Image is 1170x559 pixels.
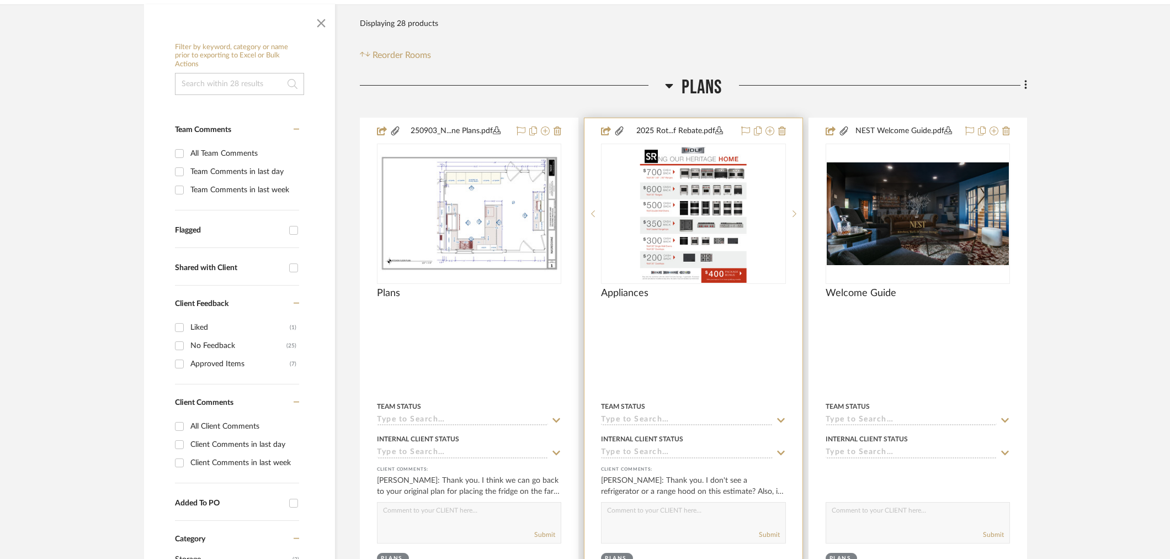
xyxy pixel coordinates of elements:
[190,319,290,336] div: Liked
[373,49,431,62] span: Reorder Rooms
[601,415,772,426] input: Type to Search…
[377,402,421,412] div: Team Status
[601,475,785,497] div: [PERSON_NAME]: Thank you. I don't see a refrigerator or a range hood on this estimate? Also, is t...
[190,145,296,162] div: All Team Comments
[602,144,785,283] div: 0
[601,402,645,412] div: Team Status
[534,530,555,540] button: Submit
[175,126,231,134] span: Team Comments
[625,125,734,138] button: 2025 Rot...f Rebate.pdf
[826,287,896,299] span: Welcome Guide
[826,434,908,444] div: Internal Client Status
[286,337,296,355] div: (25)
[827,162,1009,265] img: Welcome Guide
[190,337,286,355] div: No Feedback
[175,73,304,95] input: Search within 28 results
[377,415,548,426] input: Type to Search…
[640,145,747,283] img: Appliances
[175,535,205,544] span: Category
[601,448,772,458] input: Type to Search…
[826,402,870,412] div: Team Status
[983,530,1004,540] button: Submit
[682,76,722,99] span: Plans
[190,181,296,199] div: Team Comments in last week
[601,287,648,299] span: Appliances
[175,399,233,407] span: Client Comments
[377,448,548,458] input: Type to Search…
[360,13,438,35] div: Displaying 28 products
[826,415,997,426] input: Type to Search…
[759,530,780,540] button: Submit
[175,499,284,508] div: Added To PO
[601,434,683,444] div: Internal Client Status
[190,163,296,181] div: Team Comments in last day
[290,319,296,336] div: (1)
[826,448,997,458] input: Type to Search…
[190,454,296,472] div: Client Comments in last week
[290,355,296,373] div: (7)
[175,263,284,273] div: Shared with Client
[377,475,561,497] div: [PERSON_NAME]: Thank you. I think we can go back to your original plan for placing the fridge on ...
[826,144,1009,283] div: 0
[175,43,304,69] h6: Filter by keyword, category or name prior to exporting to Excel or Bulk Actions
[190,355,290,373] div: Approved Items
[401,125,510,138] button: 250903_N...ne Plans.pdf
[378,155,560,272] img: Plans
[175,300,228,308] span: Client Feedback
[849,125,959,138] button: NEST Welcome Guide.pdf
[310,10,332,32] button: Close
[360,49,431,62] button: Reorder Rooms
[377,434,459,444] div: Internal Client Status
[190,436,296,453] div: Client Comments in last day
[377,287,400,299] span: Plans
[175,226,284,235] div: Flagged
[190,418,296,435] div: All Client Comments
